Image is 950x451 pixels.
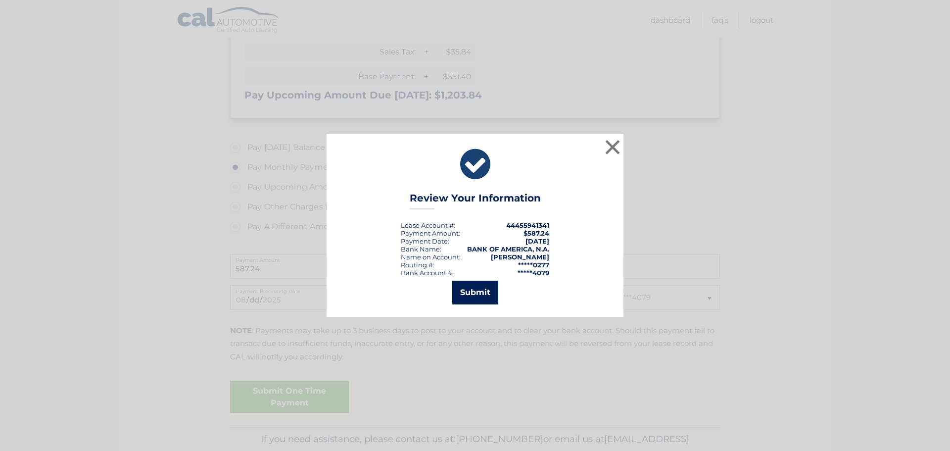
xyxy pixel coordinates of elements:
[525,237,549,245] span: [DATE]
[506,221,549,229] strong: 44455941341
[603,137,622,157] button: ×
[452,281,498,304] button: Submit
[491,253,549,261] strong: [PERSON_NAME]
[401,245,441,253] div: Bank Name:
[401,253,461,261] div: Name on Account:
[401,229,460,237] div: Payment Amount:
[523,229,549,237] span: $587.24
[401,237,448,245] span: Payment Date
[401,269,454,277] div: Bank Account #:
[401,261,434,269] div: Routing #:
[467,245,549,253] strong: BANK OF AMERICA, N.A.
[401,237,449,245] div: :
[410,192,541,209] h3: Review Your Information
[401,221,455,229] div: Lease Account #:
